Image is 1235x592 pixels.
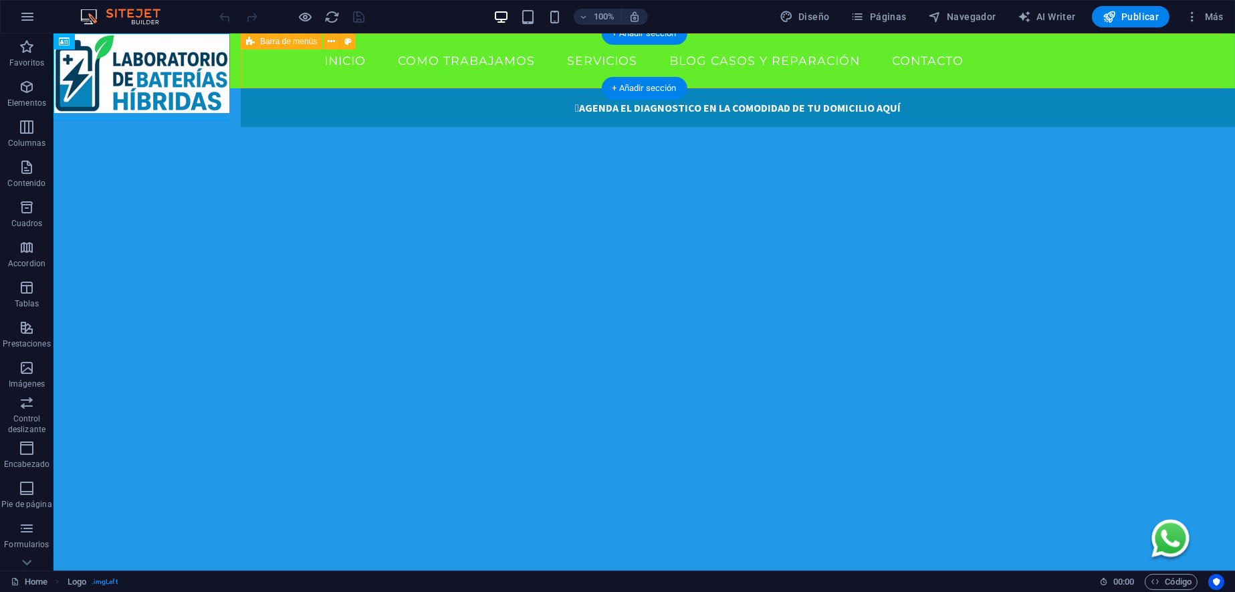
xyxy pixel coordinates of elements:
div: Diseño (Ctrl+Alt+Y) [774,6,835,27]
h6: Tiempo de la sesión [1099,574,1135,590]
p: Tablas [15,298,39,309]
button: Usercentrics [1208,574,1224,590]
span: Código [1151,574,1192,590]
span: 00 00 [1113,574,1134,590]
button: Navegador [923,6,1002,27]
span: : [1123,577,1125,587]
span: Diseño [780,10,830,23]
span: Páginas [851,10,907,23]
span: Publicar [1103,10,1159,23]
p: Accordion [8,258,45,269]
span: Navegador [928,10,996,23]
p: Contenido [7,178,45,189]
button: reload [324,9,340,25]
span: Más [1186,10,1224,23]
button: Publicar [1092,6,1170,27]
p: Favoritos [9,58,44,68]
nav: breadcrumb [68,574,118,590]
button: AI Writer [1012,6,1081,27]
span: . imgLeft [92,574,118,590]
a: Haz clic para cancelar la selección y doble clic para abrir páginas [11,574,47,590]
button: Código [1145,574,1198,590]
span: Barra de menús [260,37,317,45]
button: Páginas [846,6,912,27]
p: Formularios [4,539,49,550]
span: AI Writer [1018,10,1076,23]
button: 100% [574,9,621,25]
p: Prestaciones [3,338,50,349]
p: Imágenes [9,379,45,389]
p: Columnas [8,138,46,149]
div: + Añadir sección [601,77,687,100]
button: Más [1180,6,1229,27]
div: + Añadir sección [601,22,687,45]
span: Haz clic para seleccionar y doble clic para editar [68,574,86,590]
p: Elementos [7,98,46,108]
i: Volver a cargar página [325,9,340,25]
p: Cuadros [11,218,43,229]
img: Editor Logo [77,9,177,25]
img: WhatsApp [1093,484,1141,530]
i: Al redimensionar, ajustar el nivel de zoom automáticamente para ajustarse al dispositivo elegido. [629,11,641,23]
button: Diseño [774,6,835,27]
p: Encabezado [4,459,49,470]
p: Pie de página [1,499,51,510]
h6: 100% [594,9,615,25]
button: Haz clic para salir del modo de previsualización y seguir editando [298,9,314,25]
